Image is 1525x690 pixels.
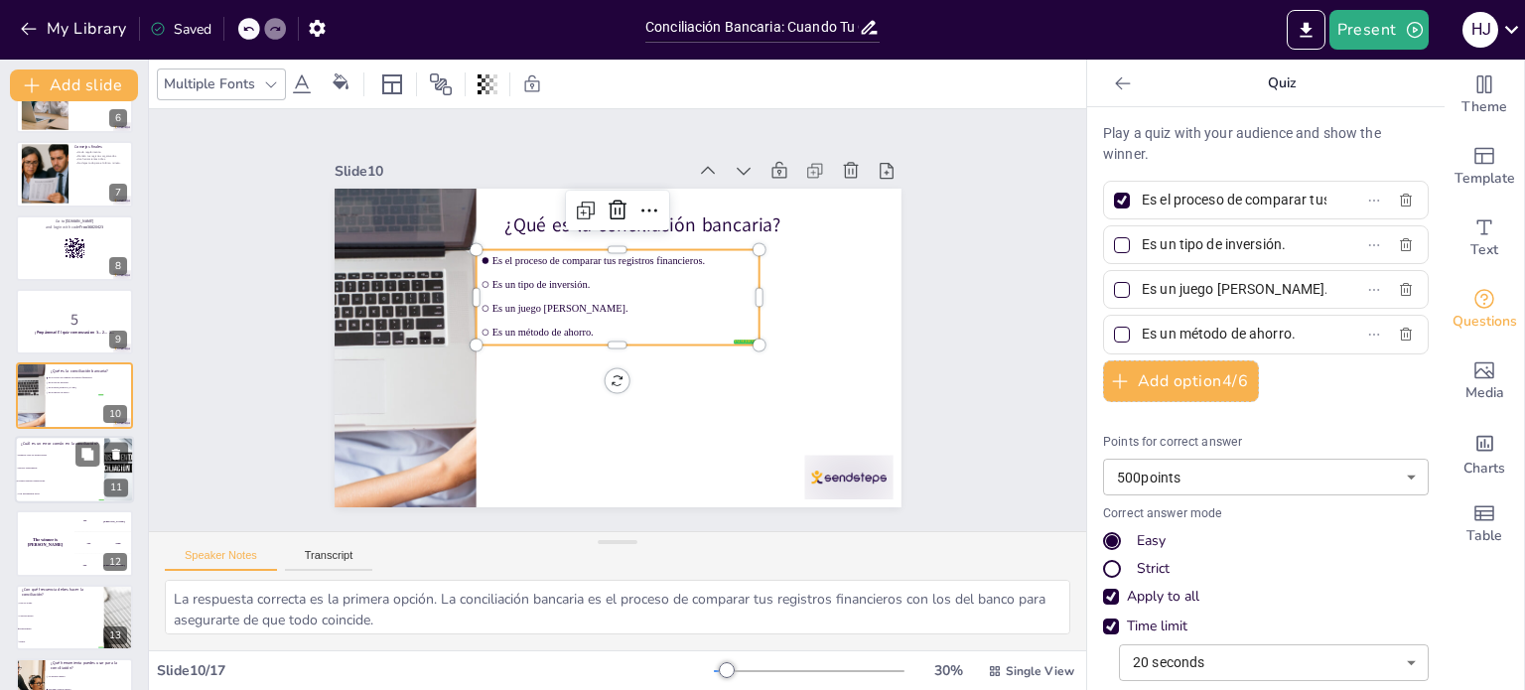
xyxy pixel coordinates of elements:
button: Duplicate Slide [75,442,99,466]
p: ¿Cuál es un error común en la conciliación? [21,441,98,447]
div: 100 [74,510,133,532]
p: No dejes todo para el último minuto. [74,162,127,166]
input: Option 3 [1142,275,1326,304]
div: 10 [16,362,133,428]
span: Media [1465,382,1504,404]
p: 5 [22,309,127,331]
div: Apply to all [1103,587,1429,607]
span: Hacerlo regularmente. [18,467,103,470]
span: Es un juego [PERSON_NAME]. [493,289,756,328]
div: 12 [16,510,133,576]
p: Quiz [1139,60,1425,107]
div: 9 [16,289,133,354]
button: My Library [15,13,135,45]
p: Mantén tus registros organizados. [74,155,127,159]
span: Table [1466,525,1502,547]
strong: ¡Prepárense! El quiz comenzará en 3... 2... 1... [35,330,113,335]
div: Easy [1103,531,1429,551]
div: Time limit [1127,617,1187,636]
div: Easy [1137,531,1166,551]
strong: [DOMAIN_NAME] [66,218,94,223]
div: Time limit [1103,617,1429,636]
div: Apply to all [1127,587,1199,607]
button: Add option4/6 [1103,360,1259,402]
span: Template [1455,168,1515,190]
div: Jaap [115,542,120,545]
div: 200 [74,532,133,554]
span: Usar herramientas útiles. [18,492,103,495]
p: Usa herramientas útiles. [74,158,127,162]
p: ¿Qué es la conciliación bancaria? [513,201,883,265]
span: Una app o hoja de cálculo. [49,688,132,690]
input: Option 2 [1142,230,1326,259]
span: Questions [1453,311,1517,333]
span: Un hechizo mágico. [49,676,132,678]
button: Add slide [10,69,138,101]
div: Slide 10 / 17 [157,661,714,680]
p: Hazlo regularmente. [74,151,127,155]
span: Nunca. [19,640,102,642]
button: Transcript [285,549,373,571]
div: Multiple Fonts [160,70,259,97]
button: Present [1329,10,1429,50]
p: Go to [22,218,127,224]
p: ¿Qué herramienta puedes usar para la conciliación? [51,660,127,671]
span: Olvidar registrar transacciones. [18,480,103,483]
div: Saved [150,20,211,39]
span: Single View [1006,663,1074,679]
h4: The winner is [PERSON_NAME] [16,538,74,548]
input: Option 1 [1142,186,1326,214]
div: 12 [103,553,127,571]
button: H J [1462,10,1498,50]
button: Speaker Notes [165,549,277,571]
p: and login with code [22,224,127,230]
div: Layout [376,69,408,100]
div: H J [1462,12,1498,48]
div: 20 seconds [1119,644,1429,681]
div: 8 [109,257,127,275]
p: ¿Con qué frecuencia debes hacer la conciliación? [22,587,98,598]
div: 8 [16,215,133,281]
span: Registrar todas las transacciones. [18,454,103,457]
div: 7 [16,141,133,207]
span: Es un tipo de inversión. [49,381,103,383]
span: Charts [1463,458,1505,480]
div: 500 points [1103,459,1429,495]
div: Add text boxes [1445,203,1524,274]
span: Text [1470,239,1498,261]
div: 6 [16,68,133,133]
span: Es un método de ahorro. [49,391,103,393]
span: Es un tipo de inversión. [495,266,758,305]
textarea: La respuesta correcta es la primera opción. La conciliación bancaria es el proceso de comparar tu... [165,580,1070,634]
div: 30 % [924,661,972,680]
input: Option 4 [1142,320,1326,348]
div: Add images, graphics, shapes or video [1445,345,1524,417]
p: Consejos finales [74,144,127,150]
p: Points for correct answer [1103,434,1429,452]
div: Slide 10 [350,133,703,189]
span: Regularmente. [19,627,102,629]
div: 9 [109,331,127,348]
div: Add a table [1445,488,1524,560]
span: Una vez al año. [19,602,102,604]
p: Correct answer mode [1103,505,1429,523]
div: 13 [103,626,127,644]
input: Insert title [645,13,859,42]
div: Change the overall theme [1445,60,1524,131]
div: 13 [16,585,133,650]
span: Es un método de ahorro. [490,313,753,351]
span: Es el proceso de comparar tus registros financieros. [498,242,761,281]
span: Es un juego [PERSON_NAME]. [49,386,103,388]
div: 10 [103,405,127,423]
p: ¿Qué es la conciliación bancaria? [51,367,127,373]
span: Cada seis meses. [19,615,102,617]
button: Delete Slide [104,442,128,466]
div: Add ready made slides [1445,131,1524,203]
div: Background color [326,73,355,94]
span: Es el proceso de comparar tus registros financieros. [49,376,103,378]
div: 300 [74,555,133,577]
div: 11 [104,479,128,496]
p: Play a quiz with your audience and show the winner. [1103,123,1429,165]
div: 6 [109,109,127,127]
button: Export to PowerPoint [1287,10,1325,50]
